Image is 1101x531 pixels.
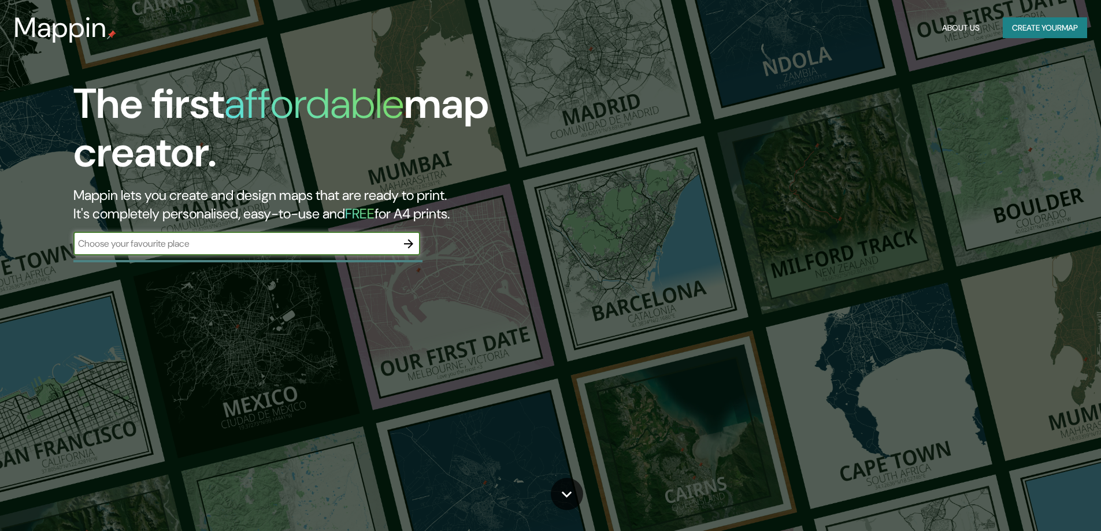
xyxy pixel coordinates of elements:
[73,237,397,250] input: Choose your favourite place
[1003,17,1087,39] button: Create yourmap
[107,30,116,39] img: mappin-pin
[345,205,375,222] h5: FREE
[998,486,1088,518] iframe: Help widget launcher
[14,12,107,44] h3: Mappin
[224,77,404,131] h1: affordable
[937,17,984,39] button: About Us
[73,80,624,186] h1: The first map creator.
[73,186,624,223] h2: Mappin lets you create and design maps that are ready to print. It's completely personalised, eas...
